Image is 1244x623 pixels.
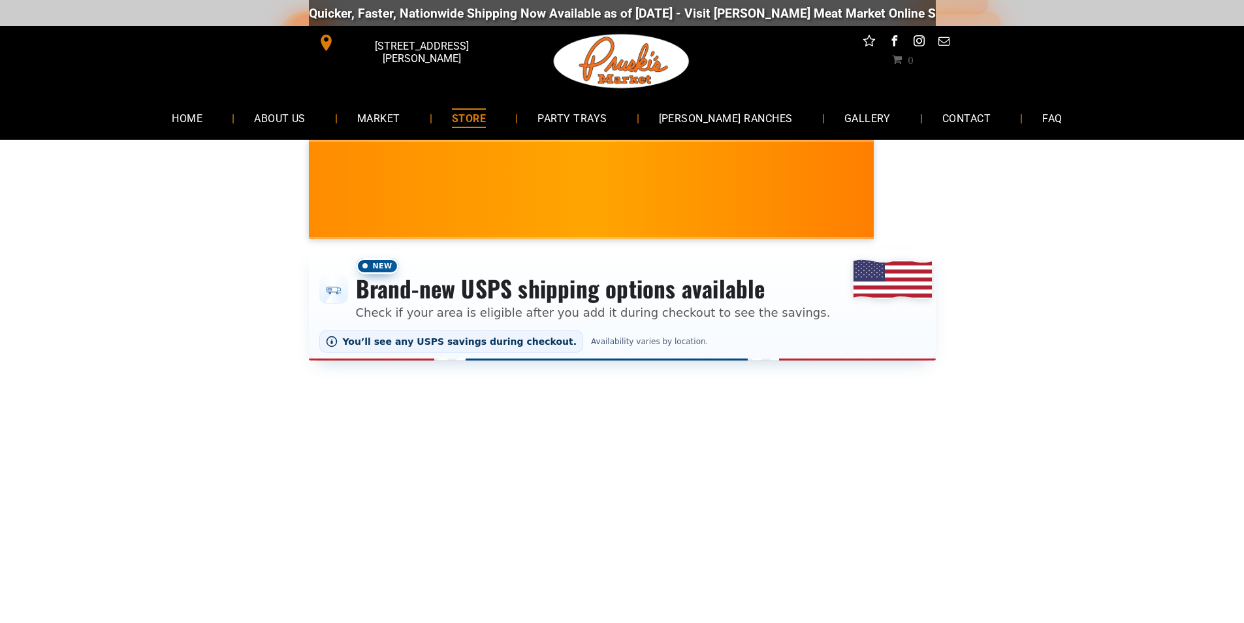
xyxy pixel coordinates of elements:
p: Check if your area is eligible after you add it during checkout to see the savings. [356,304,831,321]
span: You’ll see any USPS savings during checkout. [343,336,577,347]
a: FAQ [1023,101,1081,135]
img: Pruski-s+Market+HQ+Logo2-1920w.png [551,26,692,97]
a: ABOUT US [234,101,325,135]
a: [STREET_ADDRESS][PERSON_NAME] [309,33,509,53]
a: Social network [861,33,878,53]
span: 0 [908,54,913,65]
a: MARKET [338,101,420,135]
span: New [356,258,399,274]
a: facebook [885,33,902,53]
div: Shipping options announcement [309,249,936,360]
a: email [935,33,952,53]
a: [PERSON_NAME] RANCHES [639,101,812,135]
a: GALLERY [825,101,910,135]
span: [STREET_ADDRESS][PERSON_NAME] [337,33,505,71]
div: Quicker, Faster, Nationwide Shipping Now Available as of [DATE] - Visit [PERSON_NAME] Meat Market... [309,6,1100,21]
h3: Brand-new USPS shipping options available [356,274,831,303]
a: STORE [432,101,505,135]
a: PARTY TRAYS [518,101,626,135]
a: instagram [910,33,927,53]
a: HOME [152,101,222,135]
span: Availability varies by location. [588,337,710,346]
a: CONTACT [923,101,1010,135]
